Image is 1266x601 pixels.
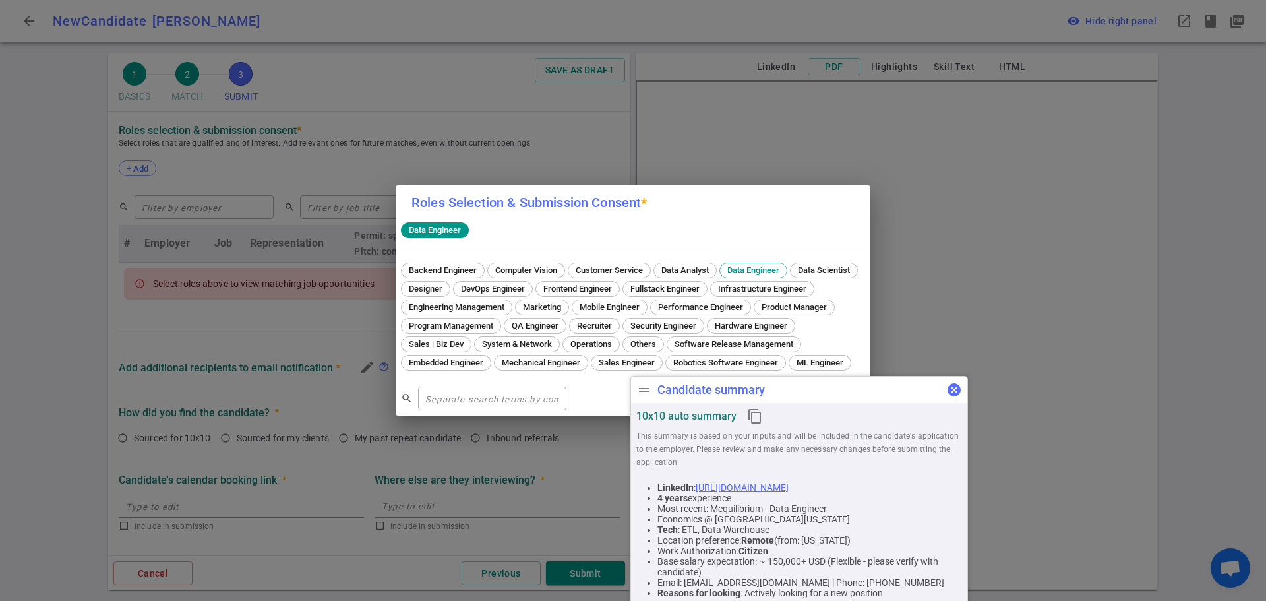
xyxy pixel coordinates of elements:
[566,339,617,349] span: Operations
[411,195,648,210] label: Roles Selection & Submission Consent
[575,302,644,312] span: Mobile Engineer
[571,265,648,275] span: Customer Service
[456,284,529,294] span: DevOps Engineer
[404,302,509,312] span: Engineering Management
[404,358,488,367] span: Embedded Engineer
[653,302,748,312] span: Performance Engineer
[626,284,704,294] span: Fullstack Engineer
[626,321,701,331] span: Security Engineer
[404,284,447,294] span: Designer
[572,321,617,331] span: Recruiter
[670,339,798,349] span: Software Release Management
[793,265,855,275] span: Data Scientist
[518,302,566,312] span: Marketing
[497,358,585,367] span: Mechanical Engineer
[507,321,563,331] span: QA Engineer
[710,321,792,331] span: Hardware Engineer
[792,358,848,367] span: ML Engineer
[404,265,481,275] span: Backend Engineer
[491,265,562,275] span: Computer Vision
[404,321,498,331] span: Program Management
[626,339,661,349] span: Others
[404,339,468,349] span: Sales | Biz Dev
[723,265,784,275] span: Data Engineer
[539,284,617,294] span: Frontend Engineer
[657,265,713,275] span: Data Analyst
[404,225,466,235] span: Data Engineer
[713,284,811,294] span: Infrastructure Engineer
[401,393,413,404] span: search
[418,388,566,409] input: Separate search terms by comma or space
[757,302,831,312] span: Product Manager
[477,339,557,349] span: System & Network
[669,358,783,367] span: Robotics Software Engineer
[594,358,659,367] span: Sales Engineer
